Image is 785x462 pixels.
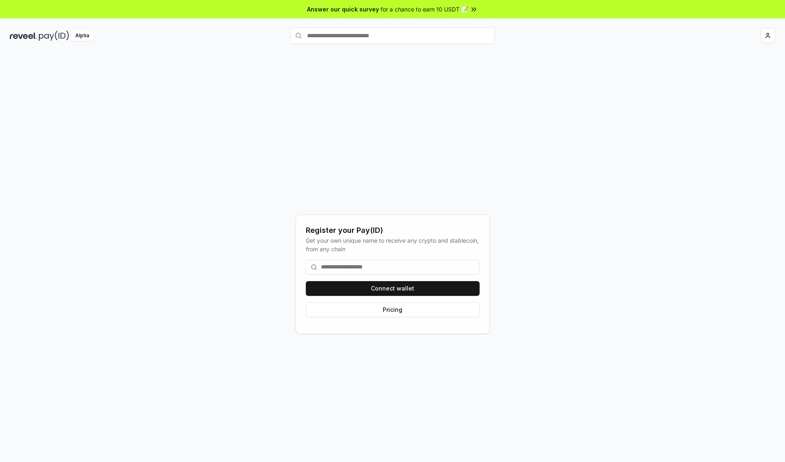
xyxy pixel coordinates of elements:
img: pay_id [39,31,69,41]
div: Get your own unique name to receive any crypto and stablecoin, from any chain [306,236,480,253]
span: for a chance to earn 10 USDT 📝 [381,5,468,14]
img: reveel_dark [10,31,37,41]
button: Connect wallet [306,281,480,296]
span: Answer our quick survey [307,5,379,14]
div: Alpha [71,31,94,41]
div: Register your Pay(ID) [306,225,480,236]
button: Pricing [306,302,480,317]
